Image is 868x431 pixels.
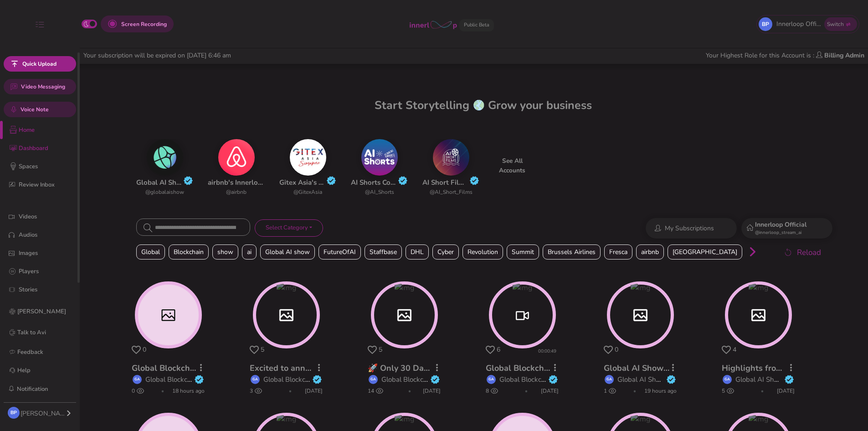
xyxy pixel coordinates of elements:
[615,345,618,354] span: 0
[19,162,75,171] p: Spaces
[145,188,184,197] a: @globalaishow
[422,139,479,199] a: altAI Short Films Communityverified@AI_Short_Films
[507,244,539,260] span: Summit
[208,139,265,199] a: altairbnb's Innerloop Account@airbnb
[644,387,677,395] span: 19 hours ago
[17,348,43,357] p: Feedback
[136,99,830,117] h1: Start Storytelling Grow your business
[777,387,795,395] span: [DATE]
[80,51,235,60] div: Your subscription will be expired on [DATE] 6:46 am
[7,383,48,395] button: Notification
[351,178,419,187] a: AI Shorts Community
[21,409,66,418] div: [PERSON_NAME]
[4,56,76,72] button: Quick Upload
[101,16,174,32] button: Screen Recording
[755,229,827,236] span: @ innerloop_stream_ai
[136,178,254,187] a: Global AI Show 's Innerloop Account
[469,176,479,186] img: verified
[499,375,631,384] a: Global Blockchain show Innerloop Account
[351,139,408,199] a: altAI Shorts Communityverified@AI_Shorts
[605,375,614,384] div: GA
[824,17,857,31] button: Switch
[494,156,530,176] p: See All Accounts
[422,178,506,187] a: AI Short Films Community
[208,178,294,187] a: airbnb's Innerloop Account
[824,51,864,60] b: Billing Admin
[145,375,277,384] a: Global Blockchain show Innerloop Account
[19,267,75,276] p: Players
[361,139,398,176] img: alt
[260,244,315,260] span: Global AI show
[398,176,408,186] img: verified
[722,363,858,374] a: Highlights from Global AI Show (3)
[7,305,72,318] a: [PERSON_NAME]
[497,345,500,354] span: 6
[381,375,513,384] a: Global Blockchain show Innerloop Account
[733,345,736,354] span: 4
[369,375,378,384] div: GA
[617,375,730,384] a: Global AI Show 's Innerloop Account
[255,219,323,236] button: Select Category
[604,363,741,374] a: Global AI Show : 📅 [DATE]–[DATE]
[19,212,75,222] p: Videos
[19,125,75,135] p: Home
[133,375,142,384] div: GA
[183,176,193,186] img: verified
[379,345,382,354] span: 5
[326,176,336,186] img: verified
[19,180,75,190] p: Review Inbox
[172,387,205,395] span: 18 hours ago
[279,178,378,187] a: Gitex Asia's Innerloop Account
[132,387,144,395] span: 0
[17,366,31,375] p: Help
[242,244,257,260] span: ai
[7,347,72,358] a: Feedback
[19,285,75,295] p: Stories
[290,139,326,176] img: alt
[365,188,394,197] a: @AI_Shorts
[136,244,165,260] span: Global
[487,375,496,384] div: GA
[136,139,193,199] a: altGlobal AI Show 's Innerloop Accountverified@globalaishow
[473,99,484,111] img: welcomeimg
[169,244,209,260] span: Blockchain
[702,51,868,60] div: Your Highest Role for this Account is :
[745,242,761,262] button: Scroll right
[7,365,72,376] a: Help
[755,220,806,229] strong: Innerloop Official
[8,407,20,419] div: BP
[21,105,49,114] span: Voice Note
[604,387,616,395] span: 1
[430,374,440,384] img: verified
[251,375,260,384] div: GA
[132,363,305,374] a: Global Blockchain Show – 📅 [DATE]–[DATE]
[430,188,473,197] a: @AI_Short_Films
[263,375,395,384] a: Global Blockchain show Innerloop Account
[773,242,830,262] button: Reload
[666,374,676,384] img: verified
[7,406,72,419] button: BP[PERSON_NAME]
[368,363,466,374] a: 🚀 Only 30 Days Left ! 🚀
[212,244,238,260] span: show
[486,363,610,374] a: Global Blockchain Show Tickets
[305,387,323,395] span: [DATE]
[797,247,821,259] span: Reload
[432,244,459,260] span: Cyber
[318,244,361,260] span: FutureOfAI
[261,345,264,354] span: 5
[462,244,503,260] span: Revolution
[548,374,558,384] img: verified
[365,244,402,260] span: Staffbase
[827,21,844,28] span: Switch
[636,244,664,260] span: airbnb
[723,375,732,384] div: GA
[293,188,322,197] a: @GitexAsia
[21,83,65,91] span: Video Messaging
[226,188,247,197] a: @airbnb
[4,79,76,94] button: Video Messaging
[735,375,848,384] a: Global AI Show 's Innerloop Account
[22,60,56,68] span: Quick Upload
[250,387,262,395] span: 3
[486,387,498,395] span: 8
[543,244,601,260] span: Brussels Airlines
